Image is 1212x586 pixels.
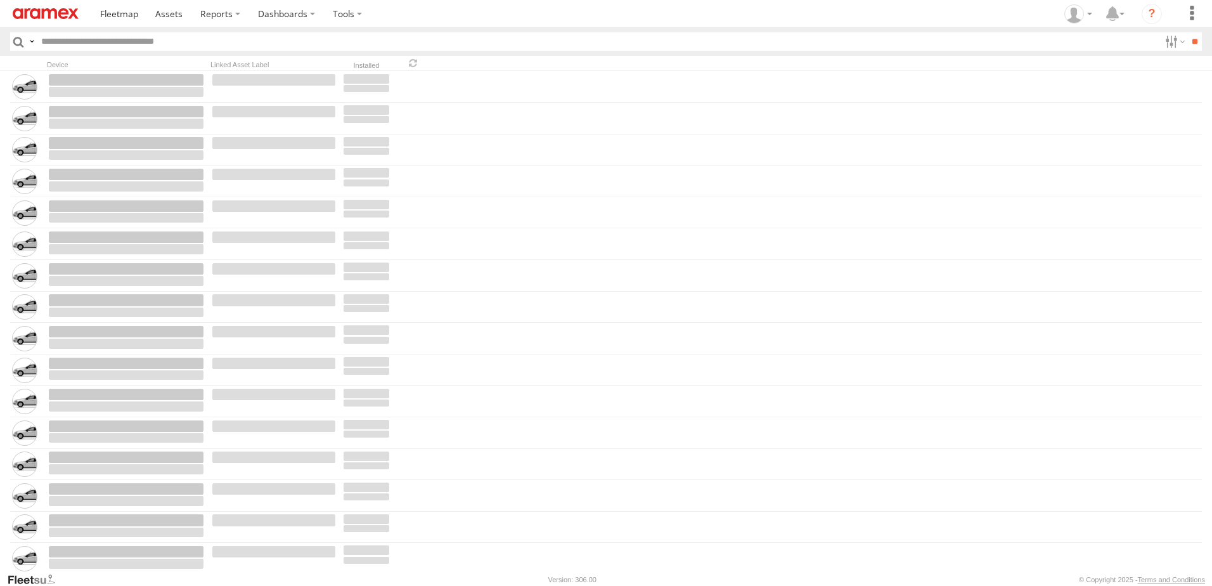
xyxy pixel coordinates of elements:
[1160,32,1187,51] label: Search Filter Options
[342,63,390,69] div: Installed
[47,60,205,69] div: Device
[13,8,79,19] img: aramex-logo.svg
[1079,576,1205,583] div: © Copyright 2025 -
[210,60,337,69] div: Linked Asset Label
[1138,576,1205,583] a: Terms and Conditions
[548,576,596,583] div: Version: 306.00
[1060,4,1097,23] div: Fatimah Alqatari
[1142,4,1162,24] i: ?
[406,57,421,69] span: Refresh
[27,32,37,51] label: Search Query
[7,573,65,586] a: Visit our Website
